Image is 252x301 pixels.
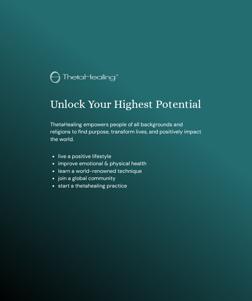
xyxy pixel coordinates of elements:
[50,98,202,111] h1: Unlock Your Highest Potential
[58,175,202,182] li: join a global community
[58,182,202,190] li: start a thetahealing practice
[58,160,202,167] li: improve emotional & physical health
[50,121,202,143] p: ThetaHealing empowers people of all backgrounds and religions to find purpose, transform lives, a...
[58,168,202,175] li: learn a world-renowned technique
[58,153,202,160] li: live a positive lifestyle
